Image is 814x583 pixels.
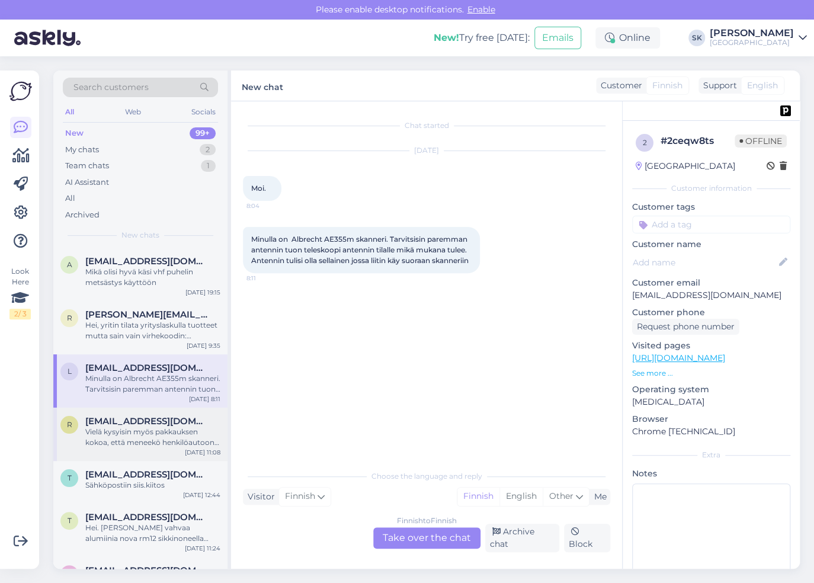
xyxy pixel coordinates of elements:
[68,473,72,482] span: T
[85,373,220,395] div: Minulla on Albrecht AE355m skanneri. Tarvitsisin paremman antennin tuon teleskoopi antennin tilal...
[85,256,209,267] span: apajantila@gmail.com
[65,193,75,204] div: All
[464,4,499,15] span: Enable
[65,209,100,221] div: Archived
[632,277,790,289] p: Customer email
[632,289,790,302] p: [EMAIL_ADDRESS][DOMAIN_NAME]
[698,79,737,92] div: Support
[499,488,543,505] div: English
[632,450,790,460] div: Extra
[246,274,291,283] span: 8:11
[251,184,266,193] span: Moi.
[633,256,777,269] input: Add name
[9,309,31,319] div: 2 / 3
[65,160,109,172] div: Team chats
[85,565,209,576] span: katis9910@gmail.com
[632,368,790,379] p: See more ...
[68,367,72,376] span: l
[187,341,220,350] div: [DATE] 9:35
[65,177,109,188] div: AI Assistant
[67,313,72,322] span: r
[85,512,209,523] span: Tero.lehtonen85@gmail.com
[85,480,220,491] div: Sähköpostiin siis.kiitos
[652,79,682,92] span: Finnish
[123,104,143,120] div: Web
[63,104,76,120] div: All
[632,383,790,396] p: Operating system
[85,309,209,320] span: rolf.qvarnstrom@saxby.fi
[243,120,610,131] div: Chat started
[632,183,790,194] div: Customer information
[485,524,560,552] div: Archive chat
[73,81,149,94] span: Search customers
[735,134,787,148] span: Offline
[85,427,220,448] div: Vielä kysyisin myös pakkauksen kokoa, että meneekö henkilöautoon ilman peräkärryä :)
[189,104,218,120] div: Socials
[251,235,469,265] span: Minulla on Albrecht AE355m skanneri. Tarvitsisin paremman antennin tuon teleskoopi antennin tilal...
[85,320,220,341] div: Hei, yritin tilata yrityslaskulla tuotteet mutta sain vain virhekoodin: 817e259a-ee5d-4643-9d78-7...
[632,413,790,425] p: Browser
[710,28,794,38] div: [PERSON_NAME]
[632,238,790,251] p: Customer name
[549,491,573,501] span: Other
[397,515,457,526] div: Finnish to Finnish
[185,288,220,297] div: [DATE] 19:15
[632,353,725,363] a: [URL][DOMAIN_NAME]
[780,105,791,116] img: pd
[185,448,220,457] div: [DATE] 11:08
[85,523,220,544] div: Hei. [PERSON_NAME] vahvaa alumiinia nova rm12 sikkinoneella pystyy työstämään?
[632,425,790,438] p: Chrome [TECHNICAL_ID]
[373,527,480,549] div: Take over the chat
[68,516,72,525] span: T
[65,144,99,156] div: My chats
[434,32,459,43] b: New!
[632,396,790,408] p: [MEDICAL_DATA]
[457,488,499,505] div: Finnish
[643,138,647,147] span: 2
[632,339,790,352] p: Visited pages
[121,230,159,241] span: New chats
[661,134,735,148] div: # 2ceqw8ts
[65,127,84,139] div: New
[632,306,790,319] p: Customer phone
[243,471,610,482] div: Choose the language and reply
[85,416,209,427] span: raipe76@gmail.com
[9,266,31,319] div: Look Here
[632,467,790,480] p: Notes
[201,160,216,172] div: 1
[632,201,790,213] p: Customer tags
[189,395,220,403] div: [DATE] 8:11
[190,127,216,139] div: 99+
[596,79,642,92] div: Customer
[85,469,209,480] span: Timo.Silvennoinen@viitasaari.fi
[243,145,610,156] div: [DATE]
[9,80,32,102] img: Askly Logo
[710,38,794,47] div: [GEOGRAPHIC_DATA]
[67,420,72,429] span: r
[534,27,581,49] button: Emails
[85,363,209,373] span: laaksonen556@gmail.com
[285,490,315,503] span: Finnish
[434,31,530,45] div: Try free [DATE]:
[242,78,283,94] label: New chat
[246,201,291,210] span: 8:04
[747,79,778,92] span: English
[243,491,275,503] div: Visitor
[636,160,735,172] div: [GEOGRAPHIC_DATA]
[632,216,790,233] input: Add a tag
[564,524,610,552] div: Block
[688,30,705,46] div: SK
[85,267,220,288] div: Mikä olisi hyvä käsi vhf puhelin metsästys käyttöön
[183,491,220,499] div: [DATE] 12:44
[632,319,739,335] div: Request phone number
[595,27,660,49] div: Online
[589,491,607,503] div: Me
[200,144,216,156] div: 2
[67,260,72,269] span: a
[710,28,807,47] a: [PERSON_NAME][GEOGRAPHIC_DATA]
[185,544,220,553] div: [DATE] 11:24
